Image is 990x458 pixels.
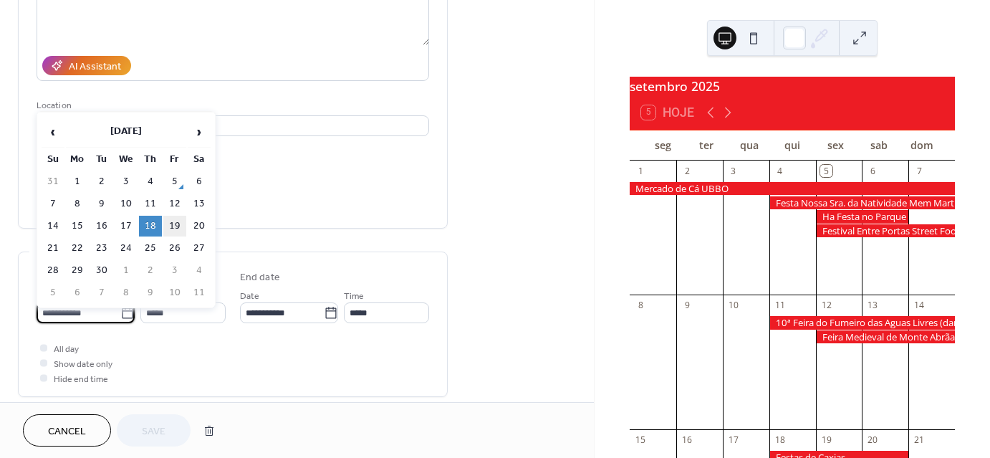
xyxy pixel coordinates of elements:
[90,171,113,192] td: 2
[66,117,186,148] th: [DATE]
[115,238,138,259] td: 24
[635,434,647,446] div: 15
[90,149,113,170] th: Tu
[814,130,857,160] div: sex
[163,216,186,237] td: 19
[54,342,79,357] span: All day
[163,171,186,192] td: 5
[66,282,89,303] td: 6
[139,171,162,192] td: 4
[681,300,693,312] div: 9
[23,414,111,447] button: Cancel
[90,238,113,259] td: 23
[42,118,64,146] span: ‹
[66,171,89,192] td: 1
[66,238,89,259] td: 22
[42,149,64,170] th: Su
[115,216,138,237] td: 17
[867,300,879,312] div: 13
[771,130,814,160] div: qui
[188,149,211,170] th: Sa
[139,260,162,281] td: 2
[90,194,113,214] td: 9
[344,289,364,304] span: Time
[42,171,64,192] td: 31
[139,149,162,170] th: Th
[913,434,926,446] div: 21
[90,260,113,281] td: 30
[139,238,162,259] td: 25
[115,171,138,192] td: 3
[630,77,955,95] div: setembro 2025
[816,210,909,223] div: Ha Festa no Parque 6 bandas de tributo
[857,130,900,160] div: sab
[42,282,64,303] td: 5
[115,282,138,303] td: 8
[48,424,86,439] span: Cancel
[188,171,211,192] td: 6
[139,282,162,303] td: 9
[139,194,162,214] td: 11
[820,434,832,446] div: 19
[681,165,693,177] div: 2
[163,260,186,281] td: 3
[90,282,113,303] td: 7
[240,289,259,304] span: Date
[820,300,832,312] div: 12
[42,56,131,75] button: AI Assistant
[867,434,879,446] div: 20
[641,130,684,160] div: seg
[635,300,647,312] div: 8
[635,165,647,177] div: 1
[774,165,786,177] div: 4
[54,372,108,387] span: Hide end time
[240,270,280,285] div: End date
[816,224,955,237] div: Festival Entre Portas Street Food e artesanato
[66,216,89,237] td: 15
[163,282,186,303] td: 10
[774,300,786,312] div: 11
[188,260,211,281] td: 4
[163,149,186,170] th: Fr
[115,194,138,214] td: 10
[900,130,943,160] div: dom
[727,434,739,446] div: 17
[37,98,426,113] div: Location
[684,130,727,160] div: ter
[42,194,64,214] td: 7
[188,238,211,259] td: 27
[867,165,879,177] div: 6
[163,238,186,259] td: 26
[188,282,211,303] td: 11
[115,149,138,170] th: We
[188,118,210,146] span: ›
[774,434,786,446] div: 18
[769,196,955,209] div: Festa Nossa Sra. da Natividade Mem Martins
[727,300,739,312] div: 10
[42,238,64,259] td: 21
[188,216,211,237] td: 20
[66,149,89,170] th: Mo
[816,330,955,343] div: Feira Medieval de Monte Abrãao
[820,165,832,177] div: 5
[681,434,693,446] div: 16
[139,216,162,237] td: 18
[66,260,89,281] td: 29
[66,194,89,214] td: 8
[630,182,955,195] div: Mercado de Cá UBBO
[769,316,955,329] div: 10ª Feira do Fumeiro das Aguas Livres (damaia)
[728,130,771,160] div: qua
[913,300,926,312] div: 14
[90,216,113,237] td: 16
[163,194,186,214] td: 12
[115,260,138,281] td: 1
[727,165,739,177] div: 3
[42,216,64,237] td: 14
[42,260,64,281] td: 28
[913,165,926,177] div: 7
[188,194,211,214] td: 13
[54,357,112,372] span: Show date only
[69,59,121,75] div: AI Assistant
